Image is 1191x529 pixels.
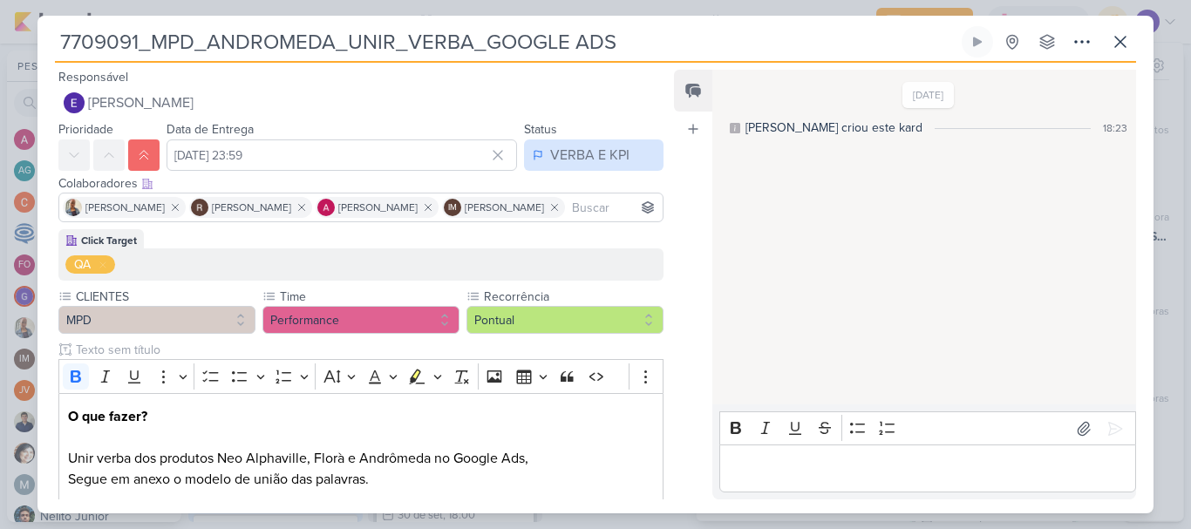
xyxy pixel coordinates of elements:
button: MPD [58,306,255,334]
label: Status [524,122,557,137]
div: [PERSON_NAME] criou este kard [745,119,922,137]
div: 18:23 [1103,120,1127,136]
div: Click Target [81,233,137,248]
label: Responsável [58,70,128,85]
label: Time [278,288,459,306]
label: Prioridade [58,122,113,137]
button: Performance [262,306,459,334]
label: CLIENTES [74,288,255,306]
input: Kard Sem Título [55,26,958,58]
p: Segue em anexo o modelo de união das palavras. [68,469,654,490]
input: Texto sem título [72,341,664,359]
label: Recorrência [482,288,664,306]
span: [PERSON_NAME] [88,92,194,113]
span: [PERSON_NAME] [85,200,165,215]
button: [PERSON_NAME] [58,87,664,119]
div: Editor toolbar [719,411,1136,445]
img: Eduardo Quaresma [64,92,85,113]
img: Iara Santos [65,199,82,216]
span: [PERSON_NAME] [212,200,291,215]
strong: O que fazer? [68,408,147,425]
img: Alessandra Gomes [317,199,335,216]
button: VERBA E KPI [524,139,664,171]
div: VERBA E KPI [550,145,630,166]
span: [PERSON_NAME] [338,200,418,215]
span: [PERSON_NAME] [465,200,544,215]
div: Editor editing area: main [719,444,1136,492]
div: Editor toolbar [58,359,664,393]
p: Unir verba dos produtos Neo Alphaville, Florà e Andrômeda no Google Ads, [68,448,654,469]
button: Pontual [466,306,664,334]
label: Data de Entrega [167,122,254,137]
div: Isabella Machado Guimarães [444,199,461,216]
div: QA [74,255,91,274]
div: Ligar relógio [970,35,984,49]
div: Colaboradores [58,174,664,193]
p: IM [448,204,457,213]
input: Buscar [568,197,659,218]
img: Rafael Dornelles [191,199,208,216]
input: Select a date [167,139,517,171]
